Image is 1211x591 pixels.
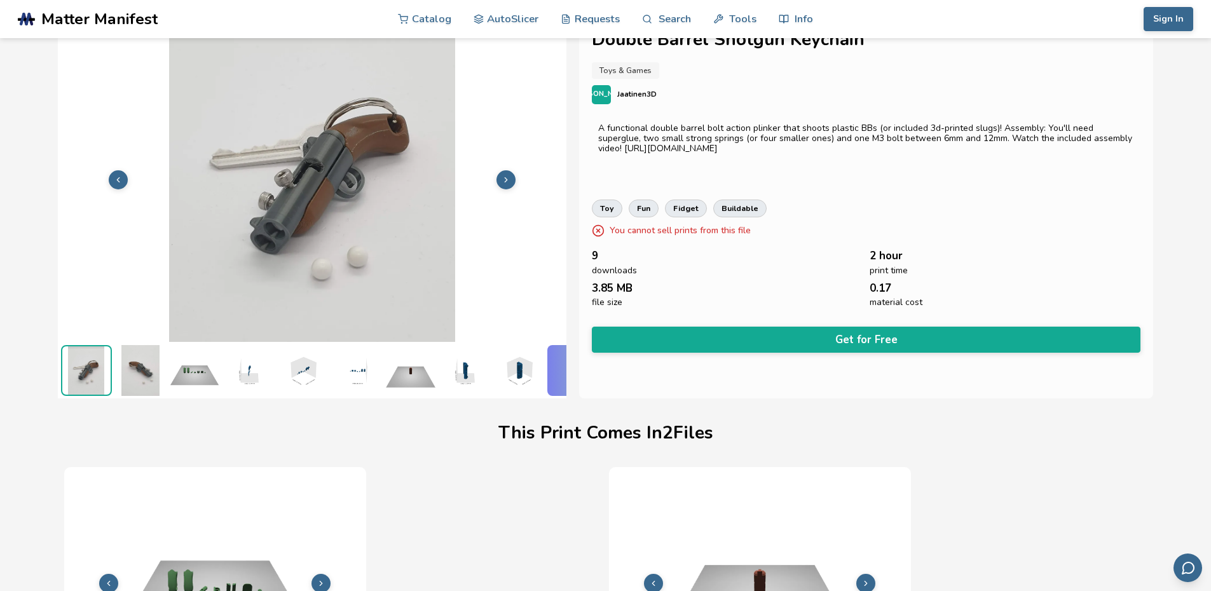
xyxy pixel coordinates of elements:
span: Matter Manifest [41,10,158,28]
a: toy [592,200,622,217]
p: Jaatinen3D [617,88,657,101]
button: Sign In [1144,7,1193,31]
span: 0.17 [870,282,891,294]
button: Get for Free [592,327,1141,353]
span: 3.85 MB [592,282,633,294]
div: A functional double barrel bolt action plinker that shoots plastic BBs (or included 3d-printed sl... [598,123,1135,154]
img: 2_3D_Dimensions [439,345,490,396]
h1: Double Barrel Shotgun Keychain [592,30,1141,50]
img: 2_3D_Dimensions [493,345,544,396]
img: 1_3D_Dimensions [277,345,328,396]
a: Toys & Games [592,62,659,79]
a: fidget [665,200,707,217]
button: Send feedback via email [1173,554,1202,582]
span: material cost [870,297,922,308]
h1: This Print Comes In 2 File s [498,423,713,443]
span: downloads [592,266,637,276]
span: 9 [592,250,598,262]
p: You cannot sell prints from this file [610,224,751,237]
img: 1_3D_Dimensions [223,345,274,396]
a: fun [629,200,659,217]
img: 2_Print_Preview [385,345,436,396]
img: 1_Print_Preview [169,345,220,396]
span: [PERSON_NAME] [571,90,631,98]
span: print time [870,266,908,276]
a: buildable [713,200,767,217]
span: file size [592,297,622,308]
span: 2 hour [870,250,903,262]
img: 1_3D_Dimensions [331,345,382,396]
